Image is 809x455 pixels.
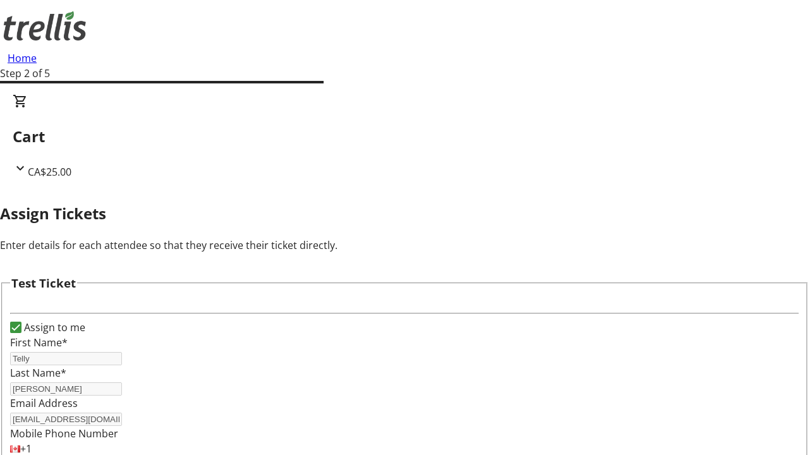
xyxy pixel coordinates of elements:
label: Last Name* [10,366,66,380]
label: Mobile Phone Number [10,427,118,440]
div: CartCA$25.00 [13,94,796,179]
h3: Test Ticket [11,274,76,292]
span: CA$25.00 [28,165,71,179]
label: First Name* [10,336,68,349]
label: Assign to me [21,320,85,335]
h2: Cart [13,125,796,148]
label: Email Address [10,396,78,410]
